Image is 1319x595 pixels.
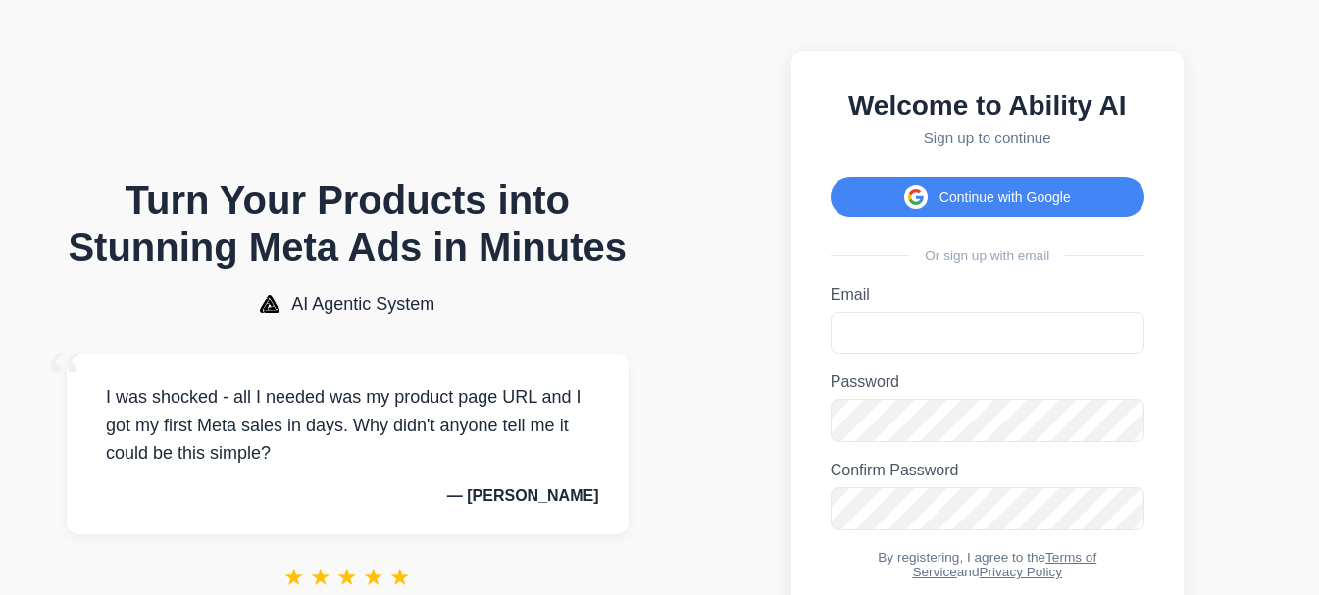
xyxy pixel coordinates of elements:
span: ★ [310,564,331,591]
h2: Welcome to Ability AI [831,90,1144,122]
span: ★ [336,564,358,591]
p: — [PERSON_NAME] [96,487,599,505]
a: Terms of Service [912,550,1096,579]
img: AI Agentic System Logo [260,295,279,313]
div: Or sign up with email [831,248,1144,263]
span: ★ [363,564,384,591]
span: AI Agentic System [291,294,434,315]
h1: Turn Your Products into Stunning Meta Ads in Minutes [67,176,629,271]
p: Sign up to continue [831,129,1144,146]
span: ★ [389,564,411,591]
div: By registering, I agree to the and [831,550,1144,579]
button: Continue with Google [831,177,1144,217]
span: “ [47,334,82,423]
label: Email [831,286,1144,304]
a: Privacy Policy [979,565,1062,579]
label: Confirm Password [831,462,1144,479]
p: I was shocked - all I needed was my product page URL and I got my first Meta sales in days. Why d... [96,383,599,468]
label: Password [831,373,1144,391]
span: ★ [283,564,305,591]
